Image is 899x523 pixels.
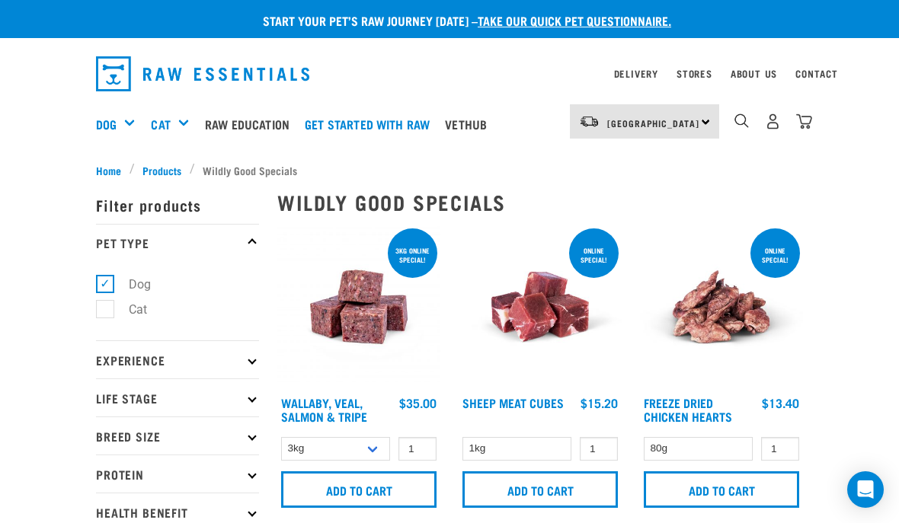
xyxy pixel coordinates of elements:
nav: breadcrumbs [96,162,803,178]
p: Breed Size [96,416,259,454]
img: user.png [765,113,781,129]
p: Pet Type [96,224,259,262]
p: Filter products [96,186,259,224]
div: $15.20 [581,396,618,410]
div: ONLINE SPECIAL! [750,239,800,271]
div: 3kg online special! [388,239,437,271]
label: Cat [104,300,153,319]
a: About Us [731,71,777,76]
input: Add to cart [281,471,437,508]
a: Cat [151,115,170,133]
p: Experience [96,340,259,378]
input: 1 [398,437,437,461]
input: 1 [580,437,618,461]
a: Vethub [441,94,498,155]
img: Wallaby Veal Salmon Tripe 1642 [277,225,440,388]
a: Contact [795,71,838,76]
img: van-moving.png [579,115,600,129]
label: Dog [104,275,157,294]
div: $13.40 [762,396,799,410]
img: Sheep Meat [459,225,622,388]
a: Wallaby, Veal, Salmon & Tripe [281,399,367,419]
a: take our quick pet questionnaire. [478,17,671,24]
img: home-icon-1@2x.png [734,113,749,128]
a: Get started with Raw [301,94,441,155]
a: Freeze Dried Chicken Hearts [644,399,732,419]
div: $35.00 [399,396,437,410]
a: Delivery [614,71,658,76]
a: Stores [677,71,712,76]
span: [GEOGRAPHIC_DATA] [607,120,699,126]
a: Raw Education [201,94,301,155]
span: Home [96,162,121,178]
img: FD Chicken Hearts [640,225,803,388]
p: Protein [96,454,259,493]
img: Raw Essentials Logo [96,56,309,91]
p: Life Stage [96,378,259,416]
input: Add to cart [462,471,618,508]
div: ONLINE SPECIAL! [569,239,619,271]
input: Add to cart [644,471,799,508]
div: Open Intercom Messenger [847,471,884,508]
h2: Wildly Good Specials [277,190,803,214]
a: Dog [96,115,117,133]
a: Home [96,162,130,178]
img: home-icon@2x.png [796,113,812,129]
span: Products [142,162,181,178]
input: 1 [761,437,799,461]
a: Sheep Meat Cubes [462,399,564,406]
a: Products [135,162,190,178]
nav: dropdown navigation [84,50,815,97]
